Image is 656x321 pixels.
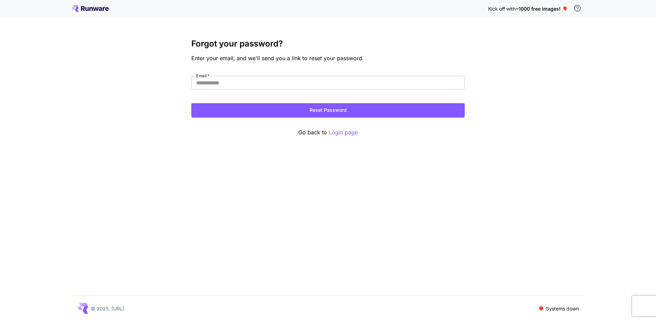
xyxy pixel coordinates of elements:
[91,305,124,312] p: © 2025, [URL]
[516,6,568,12] span: ~1000 free images! 🎈
[196,73,209,79] label: Email
[191,39,465,49] h3: Forgot your password?
[191,128,465,137] p: Go back to
[191,54,465,62] p: Enter your email, and we'll send you a link to reset your password.
[191,103,465,117] button: Reset Password
[571,1,584,15] button: In order to qualify for free credit, you need to sign up with a business email address and click ...
[329,128,358,137] button: Login page
[488,6,516,12] span: Kick off with
[546,305,579,312] p: Systems down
